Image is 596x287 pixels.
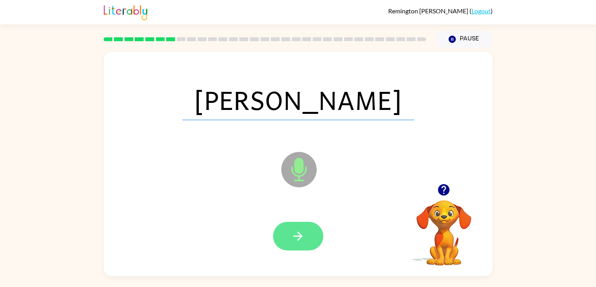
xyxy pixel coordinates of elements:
[405,188,483,267] video: Your browser must support playing .mp4 files to use Literably. Please try using another browser.
[104,3,147,20] img: Literably
[436,30,493,48] button: Pause
[388,7,469,15] span: Remington [PERSON_NAME]
[388,7,493,15] div: ( )
[471,7,491,15] a: Logout
[182,79,414,120] span: [PERSON_NAME]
